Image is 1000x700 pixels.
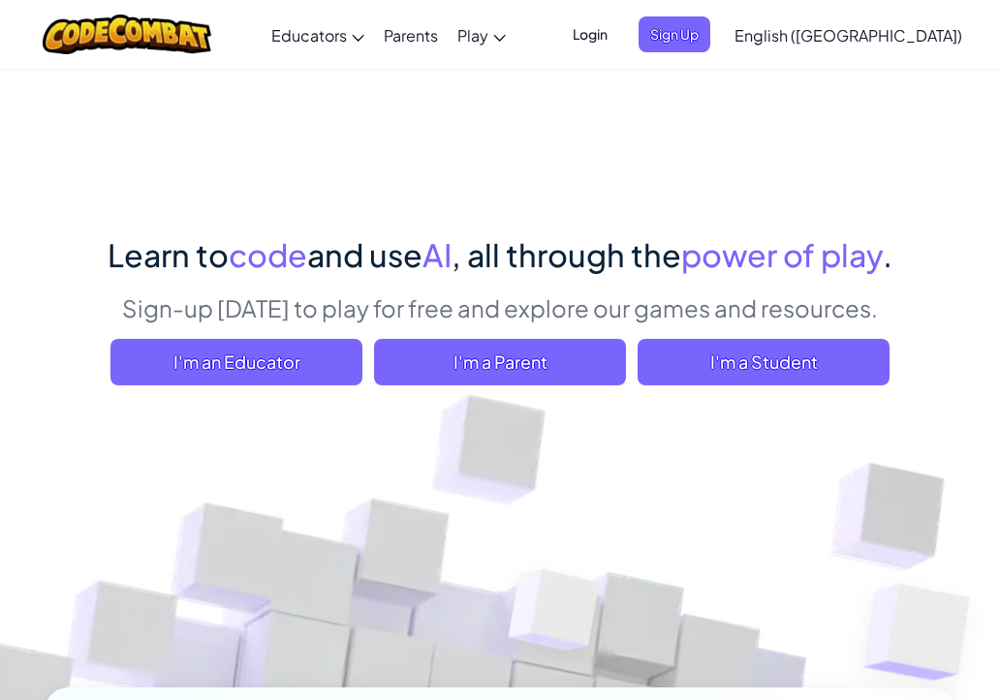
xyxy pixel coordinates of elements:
p: Sign-up [DATE] to play for free and explore our games and resources. [108,291,892,324]
span: AI [422,235,452,274]
span: and use [307,235,422,274]
span: English ([GEOGRAPHIC_DATA]) [734,25,962,46]
button: Sign Up [639,16,710,52]
button: I'm a Student [638,339,890,385]
a: Parents [374,9,448,61]
span: Educators [271,25,347,46]
span: Play [457,25,488,46]
span: . [883,235,892,274]
span: Learn to [108,235,229,274]
a: I'm an Educator [110,339,362,385]
a: English ([GEOGRAPHIC_DATA]) [725,9,972,61]
a: Educators [262,9,374,61]
span: , all through the [452,235,681,274]
a: Play [448,9,516,61]
span: power of play [681,235,883,274]
img: CodeCombat logo [43,15,212,54]
a: I'm a Parent [374,339,626,385]
span: code [229,235,307,274]
button: Login [561,16,619,52]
